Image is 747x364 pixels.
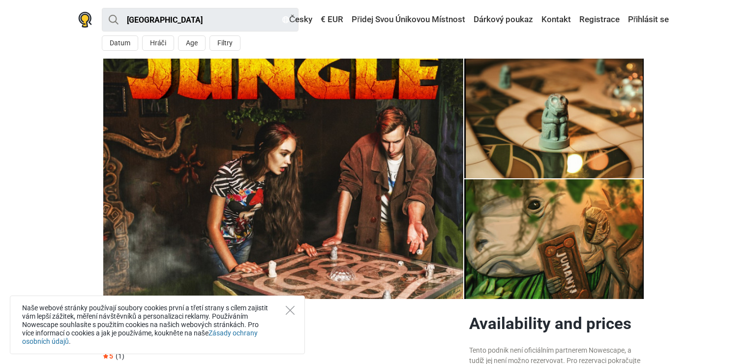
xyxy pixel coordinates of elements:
[286,306,295,315] button: Close
[116,352,124,360] span: (1)
[464,59,644,178] a: Jumanji JUNGLE photo 3
[78,12,92,28] img: Nowescape logo
[471,11,536,29] a: Dárkový poukaz
[464,59,644,178] img: Jumanji JUNGLE photo 4
[577,11,622,29] a: Registrace
[209,35,240,51] button: Filtry
[280,11,315,29] a: Česky
[464,179,644,299] img: Jumanji JUNGLE photo 5
[469,314,644,333] h2: Availability and prices
[539,11,573,29] a: Kontakt
[142,35,174,51] button: Hráči
[318,11,346,29] a: € EUR
[22,329,258,345] a: Zásady ochrany osobních údajů
[103,352,113,360] span: 5
[103,59,463,299] a: Jumanji JUNGLE photo 9
[10,296,305,354] div: Naše webové stránky používají soubory cookies první a třetí strany s cílem zajistit vám lepší záž...
[103,354,108,359] img: Star
[464,179,644,299] a: Jumanji JUNGLE photo 4
[626,11,669,29] a: Přihlásit se
[102,8,299,32] input: try “London”
[349,11,468,29] a: Přidej Svou Únikovou Místnost
[103,59,463,299] img: Jumanji JUNGLE photo 10
[178,35,206,51] button: Age
[282,16,289,23] img: Česky
[102,35,138,51] button: Datum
